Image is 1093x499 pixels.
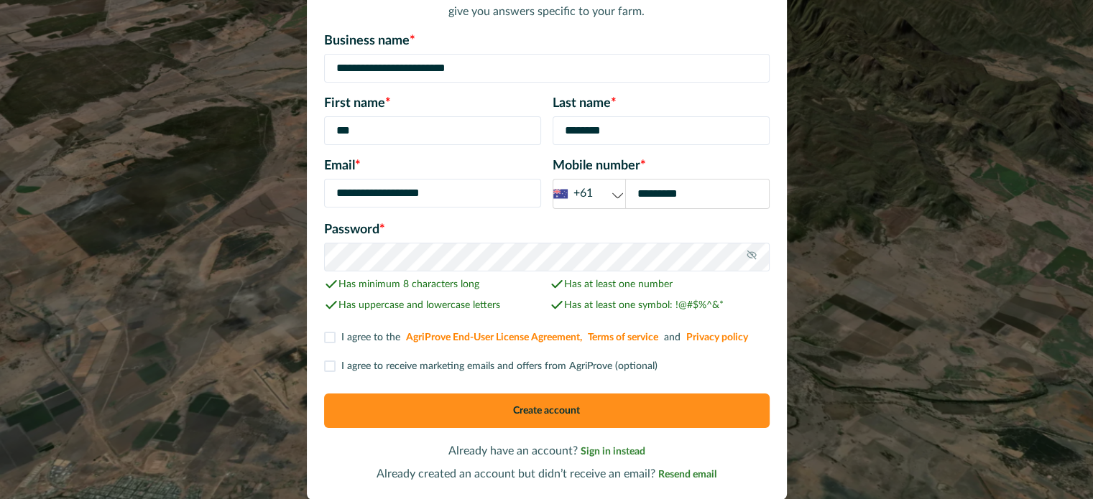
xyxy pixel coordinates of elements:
p: Already created an account but didn’t receive an email? [324,465,770,482]
p: Has at least one number [550,277,770,292]
button: Create account [324,393,770,428]
p: Has at least one symbol: !@#$%^&* [550,298,770,313]
p: Last name [553,94,770,113]
p: Mobile number [553,157,770,176]
p: I agree to receive marketing emails and offers from AgriProve (optional) [341,359,658,374]
a: Resend email [658,468,716,480]
a: Privacy policy [686,332,748,342]
p: Business name [324,32,770,51]
p: Has minimum 8 characters long [324,277,538,292]
span: Resend email [658,470,716,480]
p: Already have an account? [324,442,770,460]
p: Password [324,220,770,240]
p: Has uppercase and lowercase letters [324,298,544,313]
span: Sign in instead [581,447,645,457]
p: Email [324,157,541,176]
p: I agree to the and [341,330,751,345]
a: Terms of service [588,332,658,342]
p: First name [324,94,541,113]
a: AgriProve End-User License Agreement, [406,332,582,342]
a: Sign in instead [581,445,645,457]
